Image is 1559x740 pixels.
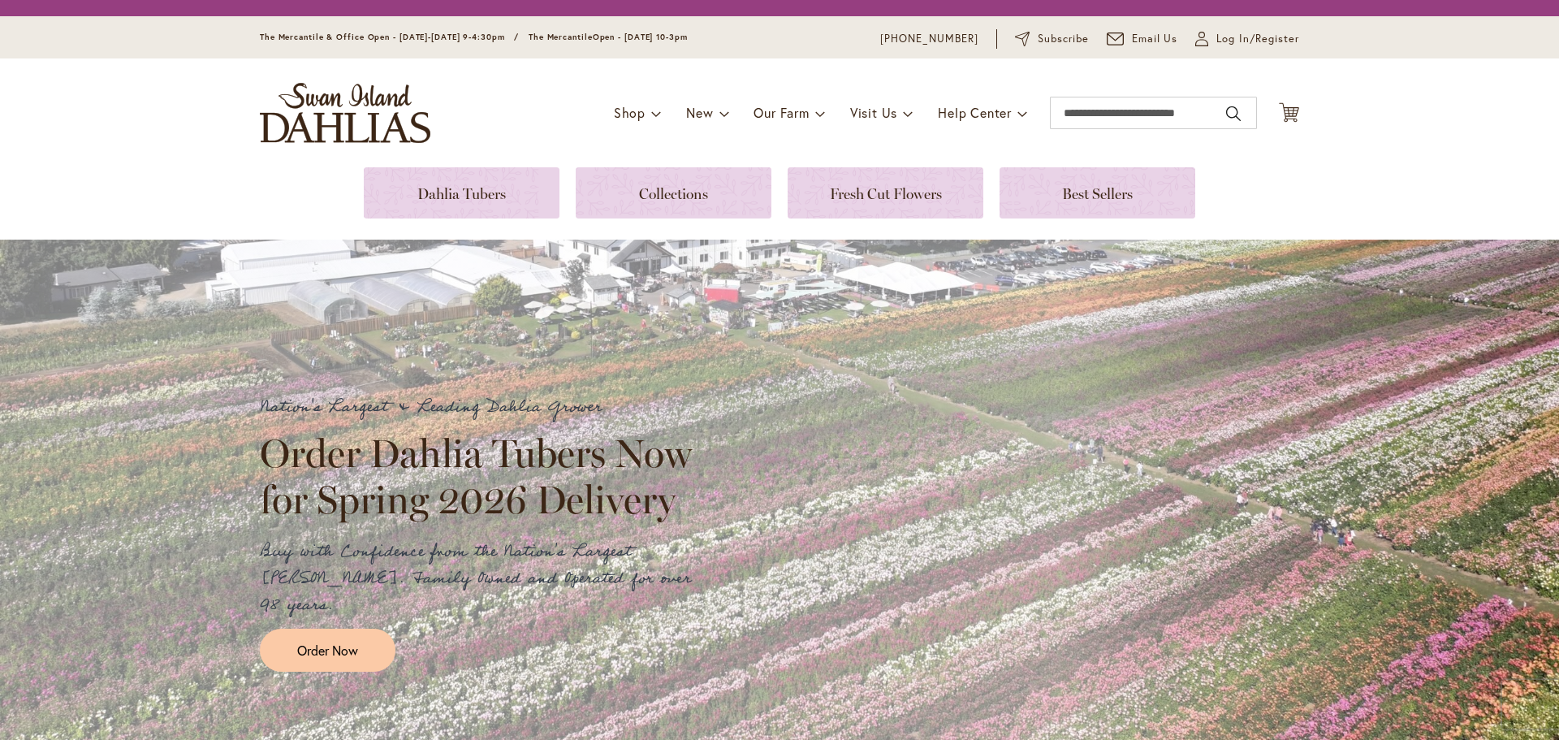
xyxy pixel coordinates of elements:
[880,31,978,47] a: [PHONE_NUMBER]
[297,641,358,660] span: Order Now
[260,394,706,421] p: Nation's Largest & Leading Dahlia Grower
[1107,31,1178,47] a: Email Us
[754,104,809,121] span: Our Farm
[260,539,706,619] p: Buy with Confidence from the Nation's Largest [PERSON_NAME]. Family Owned and Operated for over 9...
[938,104,1012,121] span: Help Center
[593,32,688,42] span: Open - [DATE] 10-3pm
[260,431,706,521] h2: Order Dahlia Tubers Now for Spring 2026 Delivery
[1015,31,1089,47] a: Subscribe
[1195,31,1299,47] a: Log In/Register
[1038,31,1089,47] span: Subscribe
[614,104,646,121] span: Shop
[686,104,713,121] span: New
[1226,101,1241,127] button: Search
[850,104,897,121] span: Visit Us
[260,83,430,143] a: store logo
[1132,31,1178,47] span: Email Us
[260,629,395,672] a: Order Now
[260,32,593,42] span: The Mercantile & Office Open - [DATE]-[DATE] 9-4:30pm / The Mercantile
[1216,31,1299,47] span: Log In/Register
